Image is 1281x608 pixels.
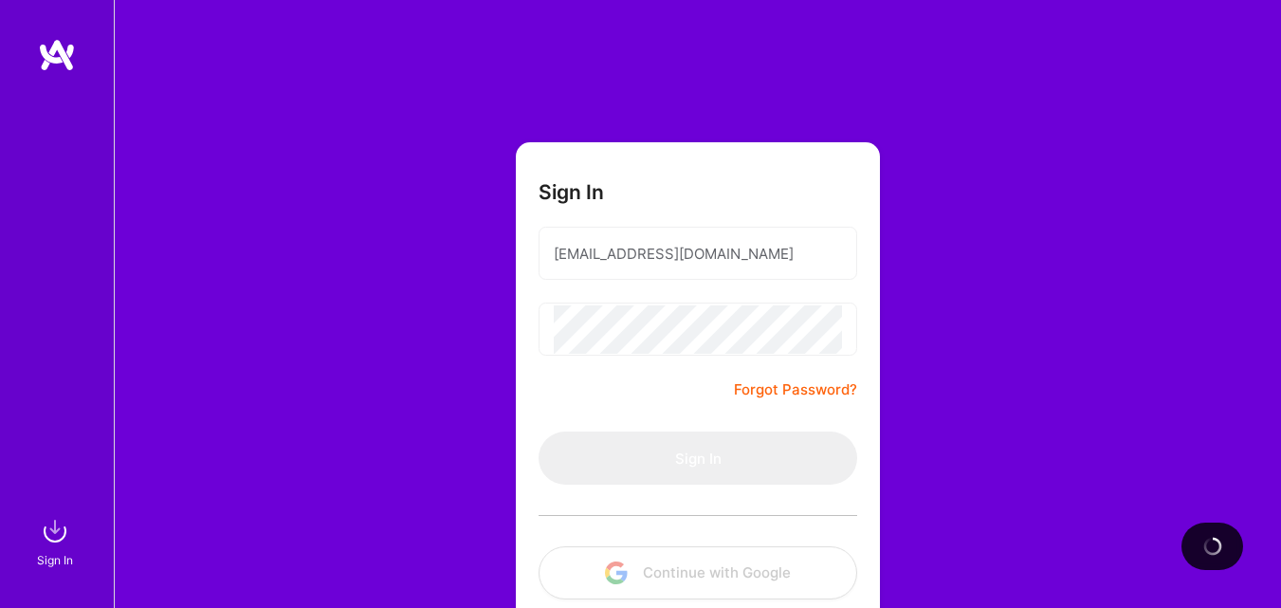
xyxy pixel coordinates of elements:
[554,230,842,278] input: Email...
[539,432,857,485] button: Sign In
[38,38,76,72] img: logo
[36,512,74,550] img: sign in
[37,550,73,570] div: Sign In
[734,378,857,401] a: Forgot Password?
[539,180,604,204] h3: Sign In
[539,546,857,599] button: Continue with Google
[40,512,74,570] a: sign inSign In
[605,562,628,584] img: icon
[1201,535,1224,558] img: loading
